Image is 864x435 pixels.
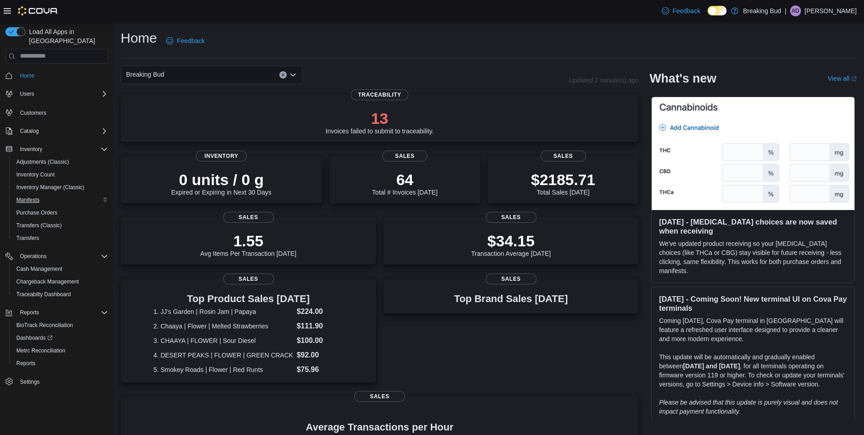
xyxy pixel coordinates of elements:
[128,422,631,433] h4: Average Transactions per Hour
[196,151,247,161] span: Inventory
[13,345,108,356] span: Metrc Reconciliation
[13,276,83,287] a: Chargeback Management
[785,5,786,16] p: |
[792,5,800,16] span: AD
[162,32,208,50] a: Feedback
[486,212,537,223] span: Sales
[9,181,112,194] button: Inventory Manager (Classic)
[16,107,108,118] span: Customers
[16,376,43,387] a: Settings
[13,358,39,369] a: Reports
[171,171,272,196] div: Expired or Expiring in Next 30 Days
[13,289,108,300] span: Traceabilty Dashboard
[659,352,847,389] p: This update will be automatically and gradually enabled between , for all terminals operating on ...
[13,156,73,167] a: Adjustments (Classic)
[13,276,108,287] span: Chargeback Management
[16,196,39,204] span: Manifests
[16,70,108,81] span: Home
[16,70,38,81] a: Home
[9,168,112,181] button: Inventory Count
[20,90,34,98] span: Users
[13,169,59,180] a: Inventory Count
[16,376,108,387] span: Settings
[153,293,343,304] h3: Top Product Sales [DATE]
[20,109,46,117] span: Customers
[153,336,293,345] dt: 3. CHAAYA | FLOWER | Sour Diesel
[13,220,108,231] span: Transfers (Classic)
[16,144,108,155] span: Inventory
[2,143,112,156] button: Inventory
[372,171,437,196] div: Total # Invoices [DATE]
[20,309,39,316] span: Reports
[13,264,108,274] span: Cash Management
[20,146,42,153] span: Inventory
[382,151,428,161] span: Sales
[16,144,46,155] button: Inventory
[828,75,857,82] a: View allExternal link
[13,289,74,300] a: Traceabilty Dashboard
[9,344,112,357] button: Metrc Reconciliation
[16,265,62,273] span: Cash Management
[659,399,838,415] em: Please be advised that this update is purely visual and does not impact payment functionality.
[659,316,847,343] p: Coming [DATE], Cova Pay terminal in [GEOGRAPHIC_DATA] will feature a refreshed user interface des...
[16,291,71,298] span: Traceabilty Dashboard
[223,274,274,284] span: Sales
[16,334,53,342] span: Dashboards
[354,391,405,402] span: Sales
[153,365,293,374] dt: 5. Smokey Roads | Flower | Red Runts
[454,293,568,304] h3: Top Brand Sales [DATE]
[171,171,272,189] p: 0 units / 0 g
[16,126,108,137] span: Catalog
[297,321,343,332] dd: $111.90
[13,182,88,193] a: Inventory Manager (Classic)
[16,108,50,118] a: Customers
[9,206,112,219] button: Purchase Orders
[2,306,112,319] button: Reports
[541,151,586,161] span: Sales
[297,306,343,317] dd: $224.00
[297,350,343,361] dd: $92.00
[223,212,274,223] span: Sales
[13,233,43,244] a: Transfers
[20,378,39,386] span: Settings
[471,232,551,250] p: $34.15
[297,335,343,346] dd: $100.00
[9,319,112,332] button: BioTrack Reconciliation
[659,239,847,275] p: We've updated product receiving so your [MEDICAL_DATA] choices (like THCa or CBG) stay visible fo...
[851,76,857,82] svg: External link
[16,235,39,242] span: Transfers
[2,375,112,388] button: Settings
[2,125,112,137] button: Catalog
[25,27,108,45] span: Load All Apps in [GEOGRAPHIC_DATA]
[16,88,108,99] span: Users
[9,156,112,168] button: Adjustments (Classic)
[13,207,61,218] a: Purchase Orders
[16,158,69,166] span: Adjustments (Classic)
[683,362,740,370] strong: [DATE] and [DATE]
[326,109,434,127] p: 13
[13,156,108,167] span: Adjustments (Classic)
[372,171,437,189] p: 64
[200,232,297,250] p: 1.55
[659,294,847,313] h3: [DATE] - Coming Soon! New terminal UI on Cova Pay terminals
[200,232,297,257] div: Avg Items Per Transaction [DATE]
[13,345,69,356] a: Metrc Reconciliation
[153,351,293,360] dt: 4. DESERT PEAKS | FLOWER | GREEN CRACK
[16,360,35,367] span: Reports
[569,77,639,84] p: Updated 2 minute(s) ago
[659,217,847,235] h3: [DATE] - [MEDICAL_DATA] choices are now saved when receiving
[16,251,50,262] button: Operations
[708,6,727,15] input: Dark Mode
[13,320,77,331] a: BioTrack Reconciliation
[13,195,43,205] a: Manifests
[18,6,59,15] img: Cova
[289,71,297,78] button: Open list of options
[16,278,79,285] span: Chargeback Management
[16,126,42,137] button: Catalog
[13,220,65,231] a: Transfers (Classic)
[2,88,112,100] button: Users
[9,288,112,301] button: Traceabilty Dashboard
[16,307,108,318] span: Reports
[153,322,293,331] dt: 2. Chaaya | Flower | Melted Strawberries
[126,69,164,80] span: Breaking Bud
